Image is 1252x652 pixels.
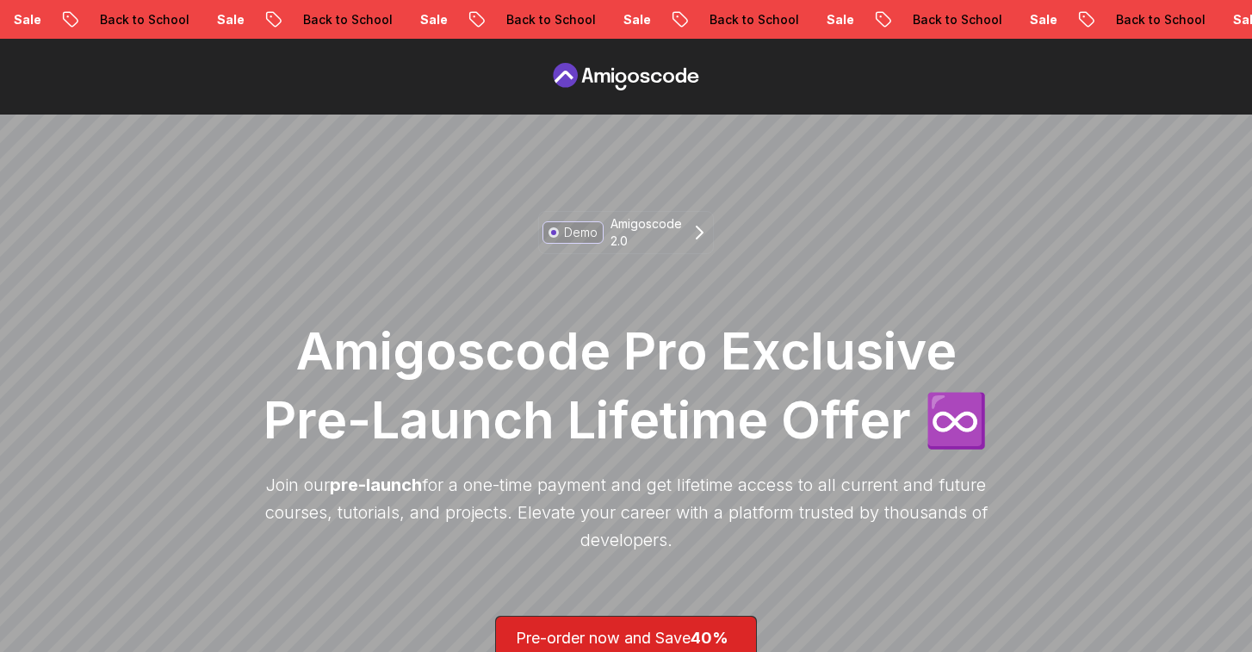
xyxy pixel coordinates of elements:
p: Sale [1015,11,1070,28]
span: 40% [691,629,728,647]
h1: Amigoscode Pro Exclusive Pre-Launch Lifetime Offer ♾️ [256,316,996,454]
p: Sale [609,11,664,28]
p: Join our for a one-time payment and get lifetime access to all current and future courses, tutori... [256,471,996,554]
p: Demo [564,224,598,241]
p: Back to School [288,11,406,28]
span: pre-launch [330,475,422,495]
p: Amigoscode 2.0 [611,215,682,250]
a: DemoAmigoscode 2.0 [538,211,714,254]
p: Back to School [492,11,609,28]
p: Sale [202,11,257,28]
a: Pre Order page [549,63,703,90]
p: Pre-order now and Save [516,626,736,650]
p: Back to School [85,11,202,28]
p: Sale [406,11,461,28]
p: Back to School [898,11,1015,28]
p: Back to School [695,11,812,28]
p: Sale [812,11,867,28]
p: Back to School [1101,11,1218,28]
